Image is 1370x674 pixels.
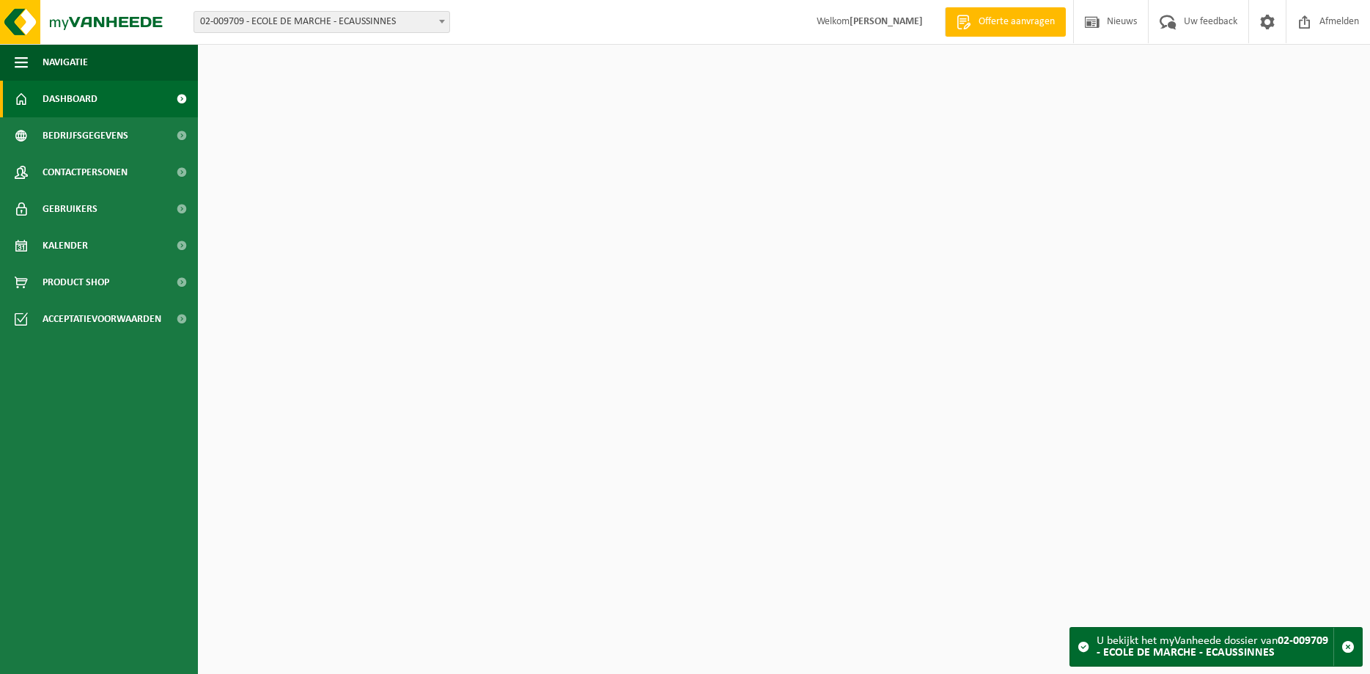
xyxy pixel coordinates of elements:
span: Dashboard [43,81,97,117]
span: Gebruikers [43,191,97,227]
span: Navigatie [43,44,88,81]
span: 02-009709 - ECOLE DE MARCHE - ECAUSSINNES [194,12,449,32]
strong: 02-009709 - ECOLE DE MARCHE - ECAUSSINNES [1097,635,1328,659]
span: Kalender [43,227,88,264]
span: Product Shop [43,264,109,301]
span: Acceptatievoorwaarden [43,301,161,337]
span: 02-009709 - ECOLE DE MARCHE - ECAUSSINNES [194,11,450,33]
strong: [PERSON_NAME] [850,16,923,27]
span: Offerte aanvragen [975,15,1058,29]
div: U bekijkt het myVanheede dossier van [1097,628,1333,666]
a: Offerte aanvragen [945,7,1066,37]
span: Bedrijfsgegevens [43,117,128,154]
span: Contactpersonen [43,154,128,191]
iframe: chat widget [7,642,245,674]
